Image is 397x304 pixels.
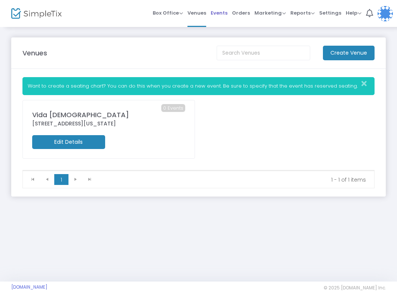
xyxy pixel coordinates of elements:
[187,3,206,22] span: Venues
[232,3,250,22] span: Orders
[254,9,286,16] span: Marketing
[11,284,48,290] a: [DOMAIN_NAME]
[346,9,361,16] span: Help
[22,77,375,95] div: Want to create a seating chart? You can do this when you create a new event. Be sure to specify t...
[32,120,185,128] div: [STREET_ADDRESS][US_STATE]
[32,110,185,120] div: Vida [DEMOGRAPHIC_DATA]
[211,3,227,22] span: Events
[102,176,366,183] kendo-pager-info: 1 - 1 of 1 items
[153,9,183,16] span: Box Office
[22,48,47,58] m-panel-title: Venues
[359,77,374,90] button: Close
[290,9,315,16] span: Reports
[54,174,68,185] span: Page 1
[32,135,105,149] m-button: Edit Details
[323,46,375,60] m-button: Create Venue
[319,3,341,22] span: Settings
[324,285,386,291] span: © 2025 [DOMAIN_NAME] Inc.
[217,46,310,60] input: Search Venues
[161,104,185,112] span: 0 Events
